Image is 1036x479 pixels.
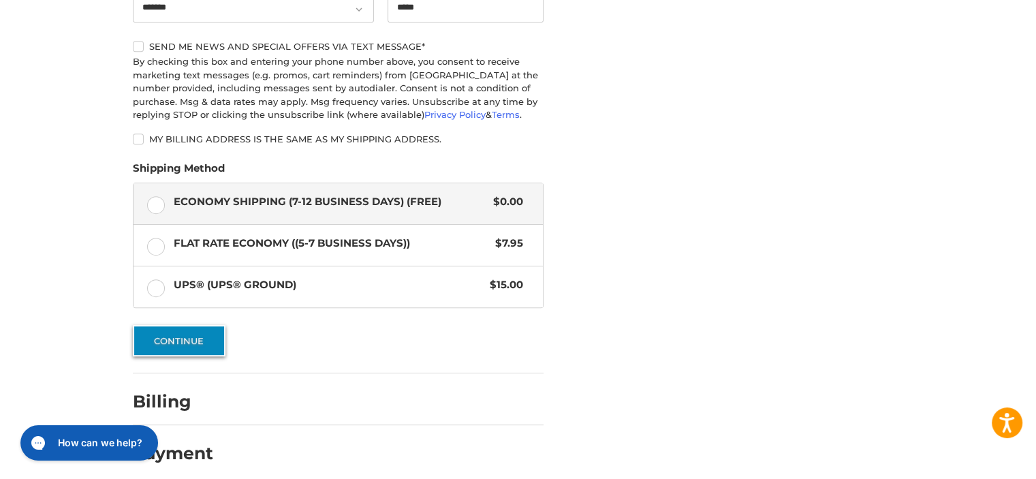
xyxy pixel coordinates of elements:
span: $0.00 [486,194,523,210]
iframe: Google Customer Reviews [924,442,1036,479]
a: Terms [492,109,520,120]
div: By checking this box and entering your phone number above, you consent to receive marketing text ... [133,55,544,122]
span: $7.95 [488,236,523,251]
h2: Payment [133,443,213,464]
label: Send me news and special offers via text message* [133,41,544,52]
span: Flat Rate Economy ((5-7 Business Days)) [174,236,489,251]
legend: Shipping Method [133,161,225,183]
iframe: Gorgias live chat messenger [14,420,161,465]
button: Continue [133,325,225,356]
a: Privacy Policy [424,109,486,120]
h2: Billing [133,391,213,412]
span: Economy Shipping (7-12 Business Days) (Free) [174,194,487,210]
span: $15.00 [483,277,523,293]
label: My billing address is the same as my shipping address. [133,134,544,144]
span: UPS® (UPS® Ground) [174,277,484,293]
